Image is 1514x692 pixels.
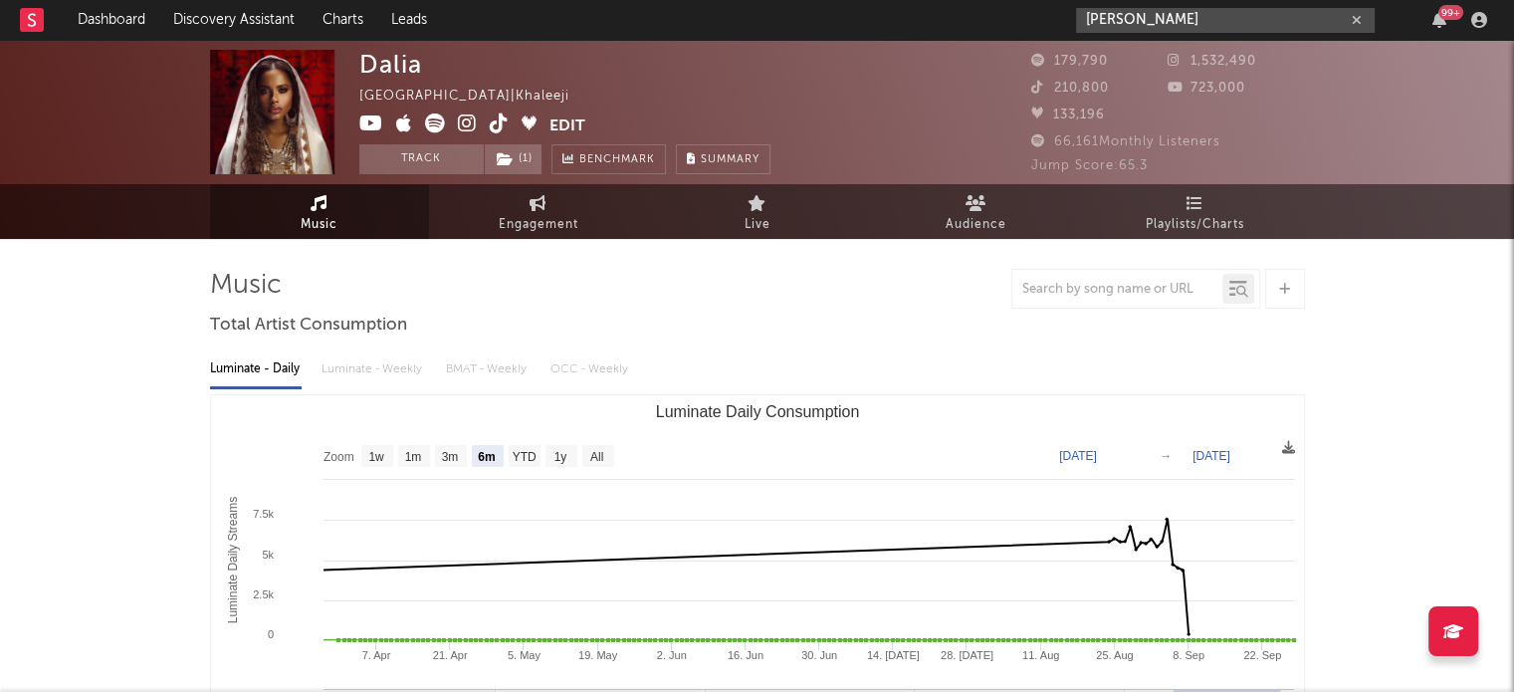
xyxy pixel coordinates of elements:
span: 210,800 [1031,82,1109,95]
span: ( 1 ) [484,144,542,174]
button: (1) [485,144,541,174]
div: [GEOGRAPHIC_DATA] | Khaleeji [359,85,592,109]
text: Zoom [324,450,354,464]
div: 99 + [1438,5,1463,20]
text: 6m [478,450,495,464]
text: 8. Sep [1173,649,1204,661]
text: 16. Jun [727,649,762,661]
input: Search by song name or URL [1012,282,1222,298]
text: 25. Aug [1096,649,1133,661]
input: Search for artists [1076,8,1375,33]
text: 19. May [577,649,617,661]
span: Summary [701,154,759,165]
span: Engagement [499,213,578,237]
text: YTD [512,450,536,464]
a: Live [648,184,867,239]
text: 28. [DATE] [940,649,992,661]
a: Engagement [429,184,648,239]
text: 3m [441,450,458,464]
text: 7. Apr [361,649,390,661]
text: 1w [368,450,384,464]
text: All [589,450,602,464]
text: Luminate Daily Consumption [655,403,859,420]
text: 5k [262,549,274,561]
text: 5. May [507,649,541,661]
text: 7.5k [253,508,274,520]
div: Luminate - Daily [210,352,302,386]
span: Audience [946,213,1006,237]
span: Benchmark [579,148,655,172]
text: → [1160,449,1172,463]
span: Music [301,213,337,237]
text: Luminate Daily Streams [226,497,240,623]
span: 1,532,490 [1168,55,1256,68]
span: 723,000 [1168,82,1245,95]
a: Audience [867,184,1086,239]
a: Benchmark [551,144,666,174]
button: Summary [676,144,770,174]
text: 1y [553,450,566,464]
a: Music [210,184,429,239]
text: 14. [DATE] [866,649,919,661]
text: 21. Apr [432,649,467,661]
span: 179,790 [1031,55,1108,68]
text: [DATE] [1059,449,1097,463]
text: 1m [404,450,421,464]
text: 0 [267,628,273,640]
text: [DATE] [1192,449,1230,463]
span: Playlists/Charts [1146,213,1244,237]
button: 99+ [1432,12,1446,28]
text: 11. Aug [1021,649,1058,661]
span: 66,161 Monthly Listeners [1031,135,1220,148]
span: 133,196 [1031,109,1105,121]
span: Total Artist Consumption [210,314,407,338]
text: 22. Sep [1243,649,1281,661]
div: Dalia [359,50,422,79]
button: Edit [549,114,585,138]
span: Jump Score: 65.3 [1031,159,1148,172]
text: 2. Jun [656,649,686,661]
text: 30. Jun [801,649,837,661]
span: Live [745,213,770,237]
a: Playlists/Charts [1086,184,1305,239]
text: 2.5k [253,588,274,600]
button: Track [359,144,484,174]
